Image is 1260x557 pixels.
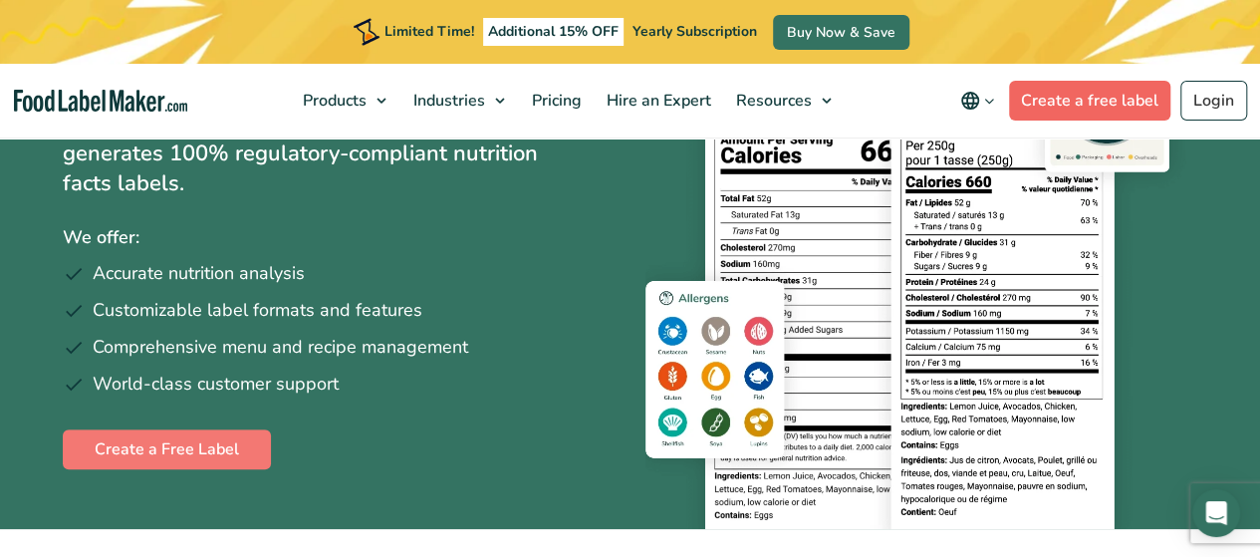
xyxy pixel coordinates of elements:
span: Resources [730,90,814,112]
a: Create a Free Label [63,429,271,469]
a: Pricing [520,64,590,138]
a: Resources [724,64,842,138]
span: Accurate nutrition analysis [93,260,305,287]
div: Open Intercom Messenger [1192,489,1240,537]
p: We offer: [63,223,616,252]
a: Products [291,64,396,138]
a: Buy Now & Save [773,15,909,50]
span: Yearly Subscription [632,22,757,41]
span: Hire an Expert [601,90,713,112]
span: Industries [407,90,487,112]
span: Comprehensive menu and recipe management [93,334,468,361]
a: Create a free label [1009,81,1170,121]
span: Customizable label formats and features [93,297,422,324]
span: Pricing [526,90,584,112]
span: Additional 15% OFF [483,18,624,46]
span: Products [297,90,369,112]
a: Industries [401,64,515,138]
a: Login [1180,81,1247,121]
span: World-class customer support [93,371,339,398]
span: Limited Time! [384,22,474,41]
a: Hire an Expert [595,64,719,138]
